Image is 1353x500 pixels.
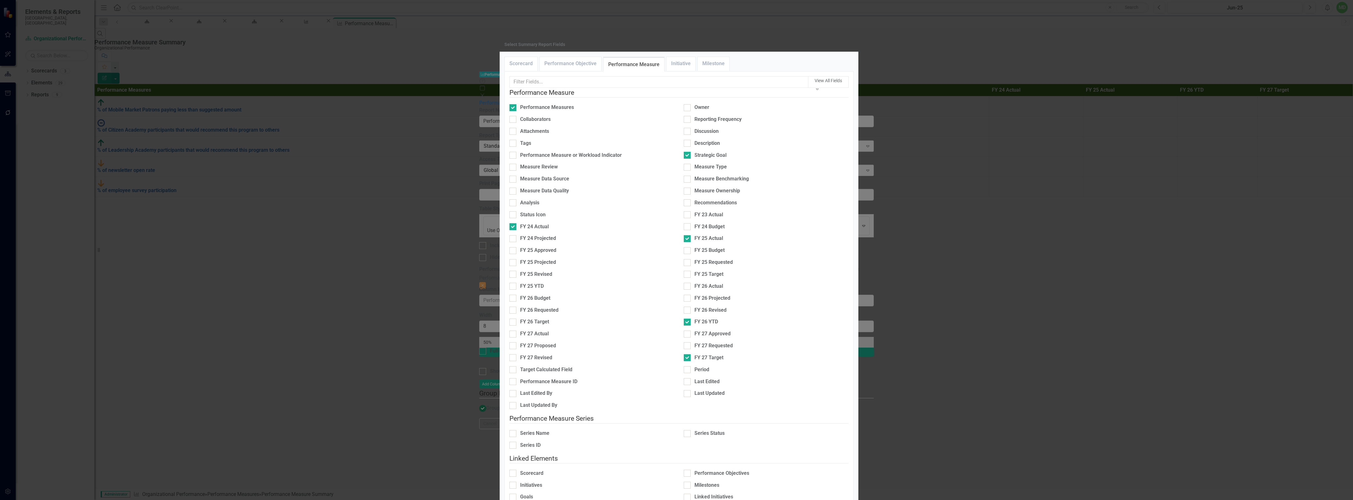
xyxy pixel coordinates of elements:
div: Period [694,366,709,373]
div: Tags [520,140,531,147]
div: FY 23 Actual [694,211,723,219]
div: Measure Data Quality [520,187,569,195]
div: Last Updated [694,390,725,397]
div: FY 26 Budget [520,295,550,302]
div: FY 27 Proposed [520,342,556,349]
div: Milestones [694,482,719,489]
div: Performance Measures [520,104,574,111]
div: FY 25 Revised [520,271,552,278]
div: FY 27 Requested [694,342,733,349]
div: Attachments [520,128,549,135]
div: FY 24 Budget [694,223,725,230]
div: FY 25 Requested [694,259,733,266]
div: View All Fields [815,77,842,84]
div: FY 25 YTD [520,283,544,290]
div: Last Edited By [520,390,552,397]
div: FY 27 Approved [694,330,731,338]
div: Measure Data Source [520,175,569,183]
div: FY 24 Actual [520,223,549,230]
div: FY 26 YTD [694,318,718,326]
div: Series Name [520,430,549,437]
div: Performance Measure or Workload Indicator [520,152,622,159]
div: Target Calculated Field [520,366,572,373]
a: Performance Objective [540,57,601,71]
div: FY 25 Target [694,271,723,278]
div: Owner [694,104,709,111]
div: Analysis [520,199,539,207]
div: Description [694,140,720,147]
div: Reporting Frequency [694,116,742,123]
div: Measure Benchmarking [694,175,749,183]
div: Last Updated By [520,402,557,409]
a: Milestone [698,57,729,71]
div: Initiatives [520,482,542,489]
div: FY 25 Approved [520,247,556,254]
div: Measure Type [694,163,727,171]
div: FY 25 Actual [694,235,723,242]
div: FY 26 Requested [520,307,559,314]
div: FY 24 Projected [520,235,556,242]
div: Select Summary Report Fields [504,42,565,47]
div: FY 27 Revised [520,354,552,361]
div: FY 27 Actual [520,330,549,338]
div: Series Status [694,430,725,437]
div: Performance Objectives [694,470,749,477]
div: Measure Review [520,163,558,171]
a: Performance Measure [604,58,664,71]
legend: Performance Measure Series [509,414,849,423]
legend: Linked Elements [509,454,849,463]
div: Status Icon [520,211,546,219]
div: FY 26 Revised [694,307,727,314]
div: Discussion [694,128,719,135]
legend: Performance Measure [509,88,849,98]
a: Initiative [666,57,695,71]
div: Series ID [520,442,541,449]
div: Measure Ownership [694,187,740,195]
div: Scorecard [520,470,543,477]
div: Collaborators [520,116,551,123]
div: Last Edited [694,378,720,385]
div: Strategic Goal [694,152,727,159]
div: FY 25 Budget [694,247,725,254]
div: Performance Measure ID [520,378,577,385]
div: FY 26 Actual [694,283,723,290]
input: Filter Fields... [509,76,808,88]
div: FY 26 Target [520,318,549,326]
a: Scorecard [505,57,537,71]
div: Recommendations [694,199,737,207]
div: FY 26 Projected [694,295,730,302]
div: FY 25 Projected [520,259,556,266]
div: FY 27 Target [694,354,723,361]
